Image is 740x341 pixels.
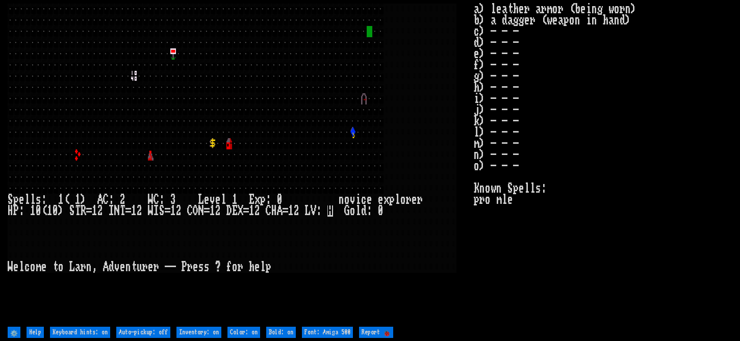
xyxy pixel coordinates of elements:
[187,261,193,273] div: r
[41,261,47,273] div: e
[142,261,148,273] div: r
[355,205,361,217] div: l
[249,261,254,273] div: h
[148,194,154,205] div: W
[154,261,159,273] div: r
[266,194,271,205] div: :
[36,194,41,205] div: s
[260,194,266,205] div: p
[215,205,221,217] div: 2
[50,327,110,338] input: Keyboard hints: on
[64,194,69,205] div: (
[97,205,103,217] div: 2
[227,327,260,338] input: Color: on
[69,261,75,273] div: L
[210,205,215,217] div: 1
[311,205,316,217] div: V
[30,205,36,217] div: 1
[187,205,193,217] div: C
[86,261,92,273] div: n
[30,261,36,273] div: o
[13,194,19,205] div: p
[395,194,400,205] div: l
[148,261,154,273] div: e
[120,261,125,273] div: e
[176,205,182,217] div: 2
[75,194,81,205] div: 1
[159,205,165,217] div: S
[204,261,210,273] div: s
[120,205,125,217] div: T
[176,327,221,338] input: Inventory: on
[81,205,86,217] div: R
[19,261,24,273] div: l
[19,194,24,205] div: e
[170,261,176,273] div: -
[400,194,406,205] div: o
[8,194,13,205] div: S
[170,205,176,217] div: 1
[81,261,86,273] div: r
[277,205,283,217] div: A
[232,205,238,217] div: E
[154,194,159,205] div: C
[58,261,64,273] div: o
[361,205,367,217] div: d
[109,205,114,217] div: I
[193,205,198,217] div: O
[367,194,372,205] div: e
[204,205,210,217] div: =
[58,194,64,205] div: 1
[277,194,283,205] div: 0
[36,261,41,273] div: m
[350,194,355,205] div: v
[103,261,109,273] div: A
[215,261,221,273] div: ?
[47,205,53,217] div: 1
[417,194,423,205] div: r
[344,194,350,205] div: o
[120,194,125,205] div: 2
[359,327,393,338] input: Report 🐞
[165,261,170,273] div: -
[389,194,395,205] div: p
[254,261,260,273] div: e
[148,205,154,217] div: W
[19,205,24,217] div: :
[75,261,81,273] div: a
[159,194,165,205] div: :
[125,261,131,273] div: n
[198,261,204,273] div: s
[249,205,254,217] div: 1
[226,205,232,217] div: D
[114,261,120,273] div: v
[193,261,198,273] div: e
[339,194,344,205] div: n
[238,205,243,217] div: X
[302,327,353,338] input: Font: Amiga 500
[327,205,333,217] mark: H
[283,205,288,217] div: =
[210,194,215,205] div: v
[254,194,260,205] div: x
[305,205,311,217] div: L
[232,194,238,205] div: 1
[131,261,137,273] div: t
[170,194,176,205] div: 3
[232,261,238,273] div: o
[69,205,75,217] div: S
[316,205,322,217] div: :
[378,205,384,217] div: 0
[125,205,131,217] div: =
[13,205,19,217] div: P
[266,327,296,338] input: Bold: on
[344,205,350,217] div: G
[13,261,19,273] div: e
[75,205,81,217] div: T
[355,194,361,205] div: i
[350,205,355,217] div: o
[103,194,109,205] div: C
[53,261,58,273] div: t
[249,194,254,205] div: E
[238,261,243,273] div: r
